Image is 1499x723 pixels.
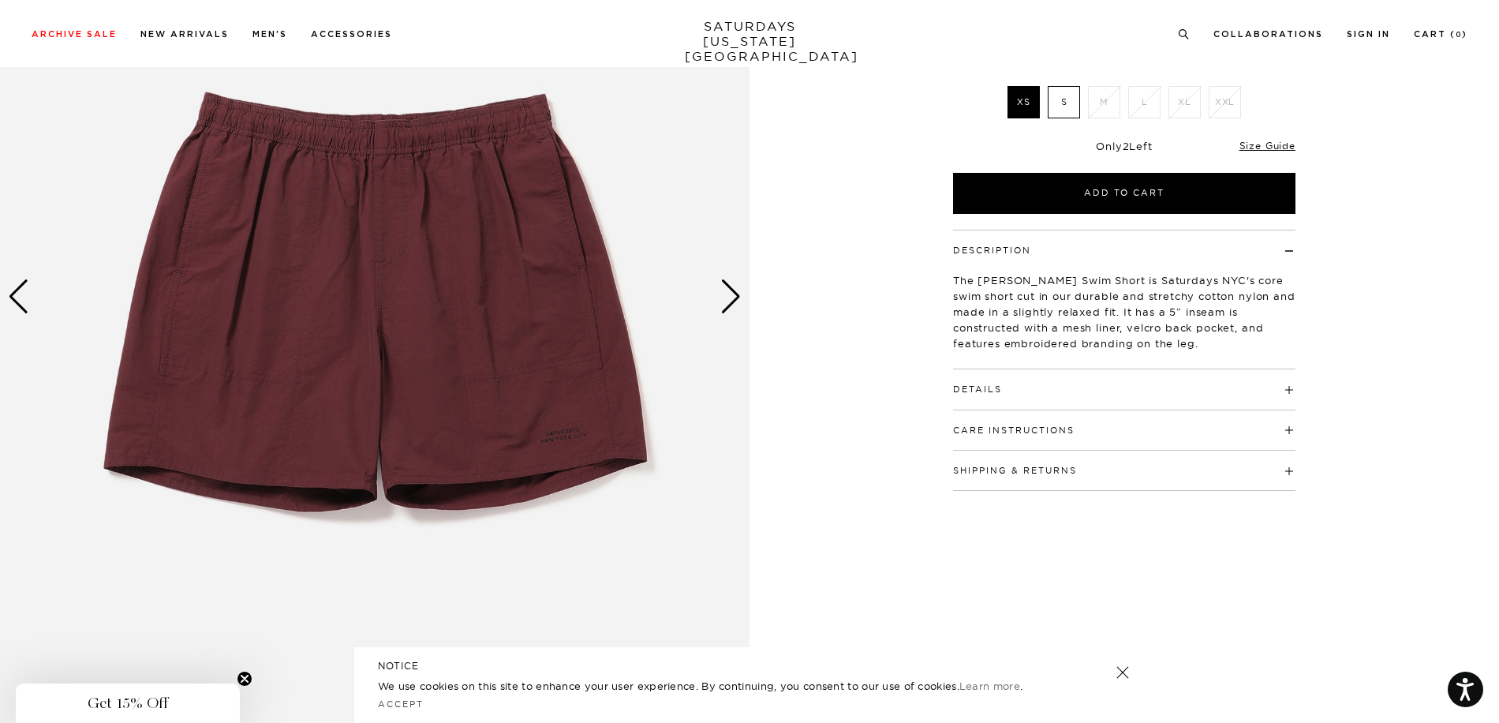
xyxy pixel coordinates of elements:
a: Archive Sale [32,30,117,39]
a: Size Guide [1239,140,1295,152]
div: Next slide [720,279,742,314]
label: XS [1007,86,1040,118]
a: Collaborations [1213,30,1323,39]
button: Care Instructions [953,426,1075,435]
button: Shipping & Returns [953,466,1077,475]
button: Details [953,385,1002,394]
span: Get 15% Off [88,694,168,713]
a: Men's [252,30,287,39]
a: New Arrivals [140,30,229,39]
div: Only Left [953,140,1295,153]
a: Sign In [1347,30,1390,39]
a: Learn more [959,680,1020,692]
a: Cart (0) [1414,30,1467,39]
label: S [1048,86,1080,118]
a: SATURDAYS[US_STATE][GEOGRAPHIC_DATA] [685,19,815,64]
small: 0 [1456,32,1462,39]
div: Previous slide [8,279,29,314]
p: We use cookies on this site to enhance your user experience. By continuing, you consent to our us... [378,678,1065,694]
button: Close teaser [237,671,252,687]
p: The [PERSON_NAME] Swim Short is Saturdays NYC's core swim short cut in our durable and stretchy c... [953,272,1295,351]
button: Add to Cart [953,173,1295,214]
button: Description [953,246,1031,255]
a: Accessories [311,30,392,39]
span: 2 [1123,140,1130,152]
a: Accept [378,699,424,710]
div: Get 15% OffClose teaser [16,684,240,723]
h5: NOTICE [378,659,1121,673]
